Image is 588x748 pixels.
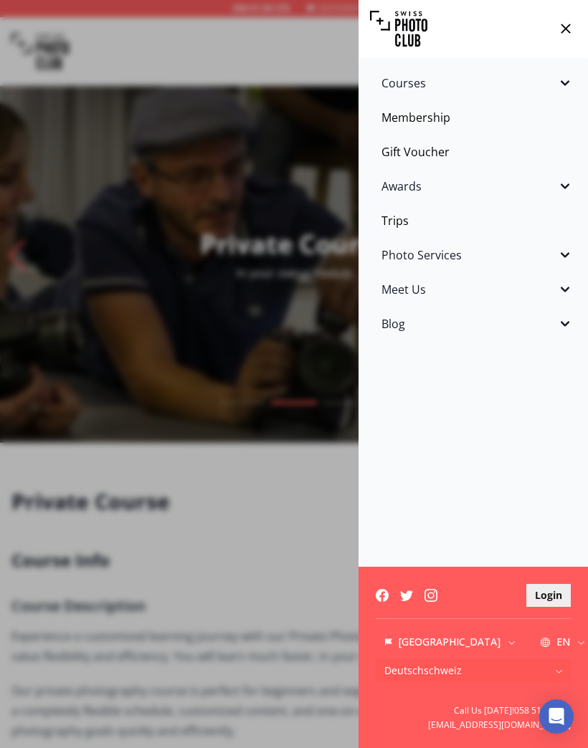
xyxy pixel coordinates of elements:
[367,69,579,97] button: Courses
[381,178,556,195] span: Awards
[376,630,526,653] button: [GEOGRAPHIC_DATA]
[526,584,571,607] button: Login
[367,138,579,166] a: Gift Voucher
[367,172,579,201] button: Awards
[367,310,579,338] button: Blog
[376,719,571,731] a: [EMAIL_ADDRESS][DOMAIN_NAME]
[367,206,579,235] a: Trips
[381,315,556,332] span: Blog
[367,103,579,132] a: Membership
[359,57,588,567] nav: Sidebar
[367,241,579,269] button: Photo Services
[367,275,579,304] button: Meet Us
[381,281,556,298] span: Meet Us
[381,75,556,92] span: Courses
[535,588,562,603] b: Login
[376,705,571,716] a: Call Us [DATE]!058 51 00 270
[381,246,556,264] span: Photo Services
[539,699,574,734] div: Open Intercom Messenger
